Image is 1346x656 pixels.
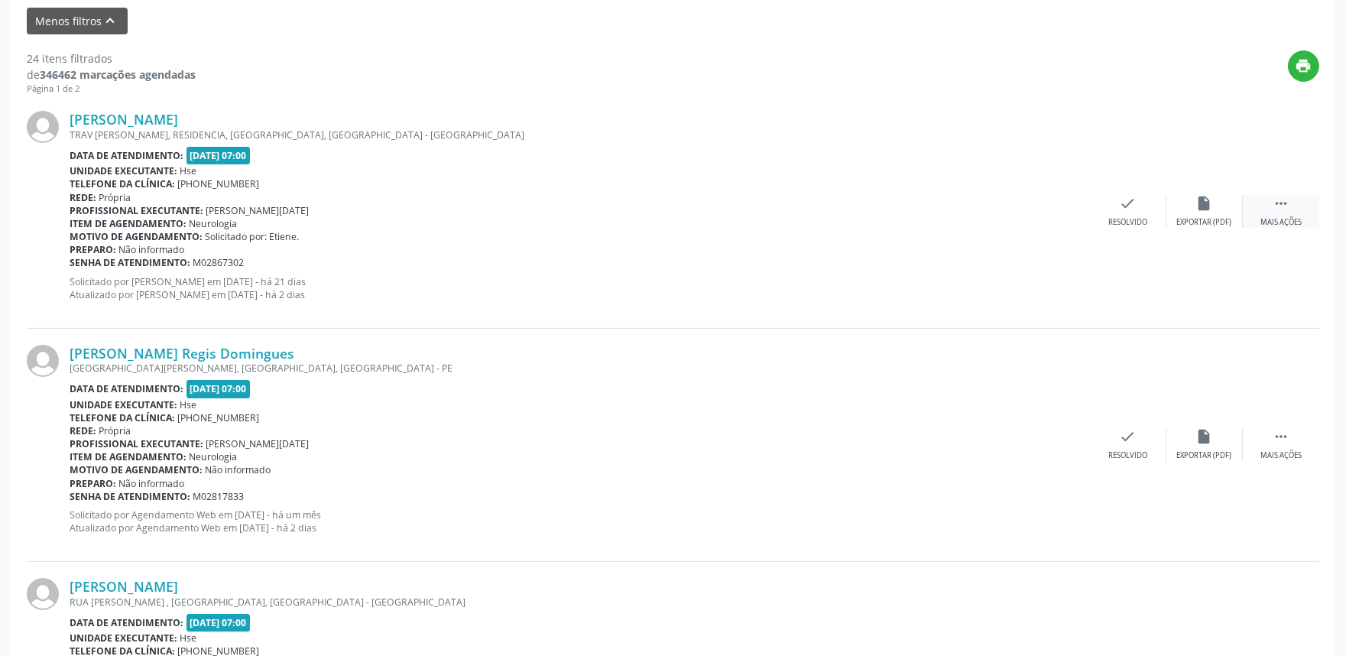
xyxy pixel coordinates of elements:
[27,83,196,96] div: Página 1 de 2
[1108,450,1147,461] div: Resolvido
[70,177,175,190] b: Telefone da clínica:
[1288,50,1319,82] button: print
[70,256,190,269] b: Senha de atendimento:
[1196,195,1213,212] i: insert_drive_file
[119,477,185,490] span: Não informado
[70,243,116,256] b: Preparo:
[99,424,131,437] span: Própria
[70,477,116,490] b: Preparo:
[70,424,96,437] b: Rede:
[190,217,238,230] span: Neurologia
[27,578,59,610] img: img
[190,450,238,463] span: Neurologia
[70,437,203,450] b: Profissional executante:
[1120,428,1137,445] i: check
[186,380,251,398] span: [DATE] 07:00
[193,490,245,503] span: M02817833
[1260,217,1302,228] div: Mais ações
[70,275,1090,301] p: Solicitado por [PERSON_NAME] em [DATE] - há 21 dias Atualizado por [PERSON_NAME] em [DATE] - há 2...
[70,217,186,230] b: Item de agendamento:
[70,411,175,424] b: Telefone da clínica:
[193,256,245,269] span: M02867302
[186,147,251,164] span: [DATE] 07:00
[70,382,183,395] b: Data de atendimento:
[70,164,177,177] b: Unidade executante:
[119,243,185,256] span: Não informado
[70,450,186,463] b: Item de agendamento:
[1296,57,1312,74] i: print
[1196,428,1213,445] i: insert_drive_file
[1120,195,1137,212] i: check
[70,230,203,243] b: Motivo de agendamento:
[70,490,190,503] b: Senha de atendimento:
[1260,450,1302,461] div: Mais ações
[70,578,178,595] a: [PERSON_NAME]
[70,128,1090,141] div: TRAV [PERSON_NAME], RESIDENCIA, [GEOGRAPHIC_DATA], [GEOGRAPHIC_DATA] - [GEOGRAPHIC_DATA]
[99,191,131,204] span: Própria
[27,111,59,143] img: img
[1108,217,1147,228] div: Resolvido
[70,362,1090,375] div: [GEOGRAPHIC_DATA][PERSON_NAME], [GEOGRAPHIC_DATA], [GEOGRAPHIC_DATA] - PE
[206,230,300,243] span: Solicitado por: Etiene.
[102,12,119,29] i: keyboard_arrow_up
[186,614,251,632] span: [DATE] 07:00
[70,463,203,476] b: Motivo de agendamento:
[70,508,1090,534] p: Solicitado por Agendamento Web em [DATE] - há um mês Atualizado por Agendamento Web em [DATE] - h...
[180,164,197,177] span: Hse
[1273,428,1289,445] i: 
[27,345,59,377] img: img
[206,463,271,476] span: Não informado
[70,111,178,128] a: [PERSON_NAME]
[1273,195,1289,212] i: 
[178,411,260,424] span: [PHONE_NUMBER]
[27,8,128,34] button: Menos filtroskeyboard_arrow_up
[206,437,310,450] span: [PERSON_NAME][DATE]
[206,204,310,217] span: [PERSON_NAME][DATE]
[70,398,177,411] b: Unidade executante:
[70,204,203,217] b: Profissional executante:
[180,398,197,411] span: Hse
[178,177,260,190] span: [PHONE_NUMBER]
[27,50,196,67] div: 24 itens filtrados
[70,149,183,162] b: Data de atendimento:
[70,632,177,645] b: Unidade executante:
[70,191,96,204] b: Rede:
[1177,450,1232,461] div: Exportar (PDF)
[70,616,183,629] b: Data de atendimento:
[70,596,1090,609] div: RUA [PERSON_NAME] , [GEOGRAPHIC_DATA], [GEOGRAPHIC_DATA] - [GEOGRAPHIC_DATA]
[27,67,196,83] div: de
[1177,217,1232,228] div: Exportar (PDF)
[40,67,196,82] strong: 346462 marcações agendadas
[180,632,197,645] span: Hse
[70,345,294,362] a: [PERSON_NAME] Regis Domingues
